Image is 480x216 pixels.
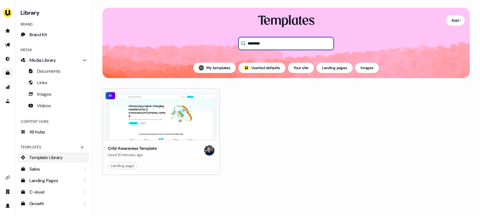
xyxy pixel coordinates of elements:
div: Cribl Awareness Template [108,145,157,152]
a: Go to templates [3,68,13,78]
div: Landing Pages [29,177,79,184]
span: Links [37,79,47,86]
div: Sales [29,166,79,172]
button: Your site [288,63,314,73]
div: AI [105,92,116,100]
a: Landing Pages [18,175,89,186]
a: Media Library [18,55,89,65]
img: Cribl Awareness Template [109,95,213,140]
img: Martin [199,65,204,70]
div: ; [244,65,249,70]
a: C-level [18,187,89,197]
a: Go to profile [3,201,13,211]
div: Templates [18,142,89,152]
button: Images [355,63,379,73]
button: Cribl Awareness TemplateAICribl Awareness TemplateUsed 12 minutes agoJamesLanding page [102,88,220,175]
span: All hubs [29,129,45,135]
div: Used 12 minutes ago [108,152,157,158]
div: Content Hubs [18,116,89,127]
a: Go to Inbound [3,54,13,64]
a: Brand Kit [18,29,89,40]
a: Documents [18,66,89,76]
a: Go to outbound experience [3,40,13,50]
img: userled logo [244,65,249,70]
a: Go to integrations [3,172,13,183]
button: Landing pages [316,63,353,73]
a: All hubs [18,127,89,137]
span: Videos [37,102,51,109]
a: Go to experiments [3,96,13,106]
button: My templates [193,63,236,73]
a: Go to team [3,187,13,197]
a: Videos [18,100,89,111]
a: Links [18,77,89,88]
div: C-level [29,189,79,195]
a: Sales [18,164,89,174]
h3: Library [18,8,89,17]
button: Add [446,15,465,26]
a: Template Library [18,152,89,163]
div: Growth [29,200,79,207]
div: Media [18,45,89,55]
div: Brand [18,19,89,29]
span: Documents [37,68,60,74]
a: Go to prospects [3,26,13,36]
span: Brand Kit [29,31,47,38]
a: Go to attribution [3,82,13,92]
span: Media Library [29,57,56,63]
span: Images [37,91,52,97]
a: Images [18,89,89,99]
div: Landing page [111,163,134,169]
a: Growth [18,198,89,209]
button: userled logo;Userled defaults [238,63,285,73]
div: Templates [258,13,315,29]
span: Template Library [29,154,63,161]
img: James [204,145,214,156]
